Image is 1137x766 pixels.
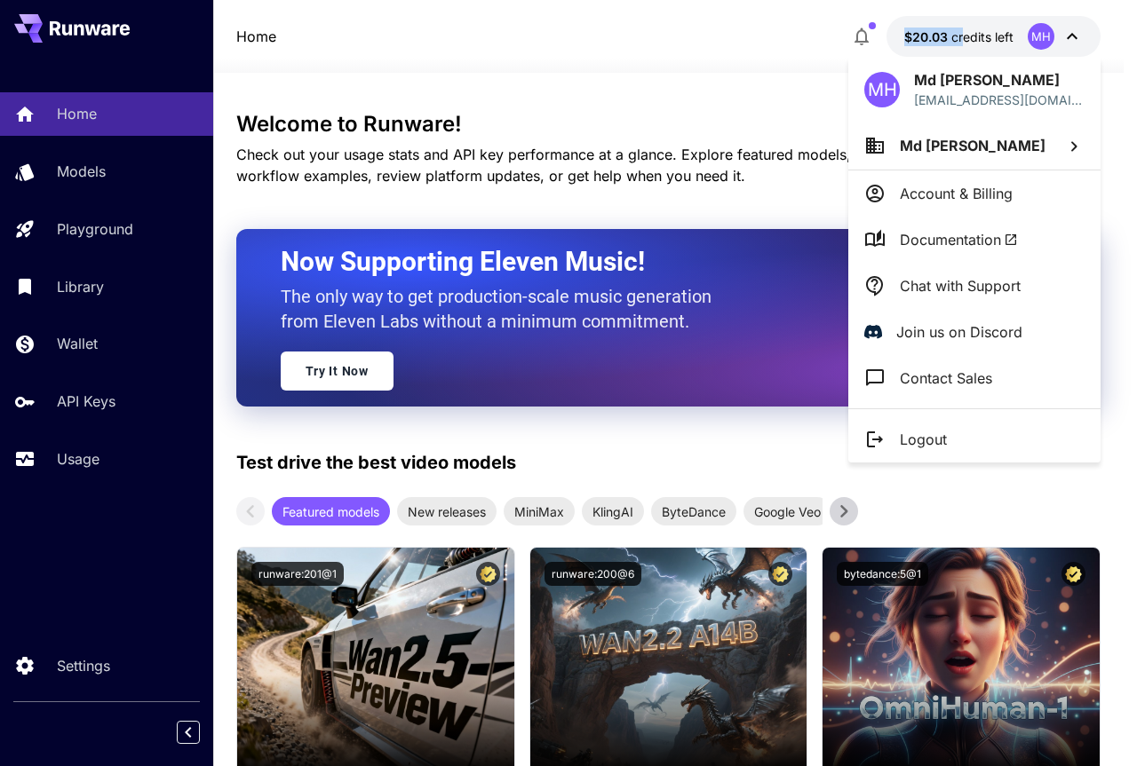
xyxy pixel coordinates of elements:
p: Logout [900,429,947,450]
p: Md [PERSON_NAME] [914,69,1085,91]
span: Md [PERSON_NAME] [900,137,1046,154]
div: MH [864,72,900,107]
p: Contact Sales [900,367,992,389]
p: Account & Billing [900,183,1013,204]
p: [EMAIL_ADDRESS][DOMAIN_NAME] [914,91,1085,109]
span: Documentation [900,229,1018,250]
p: Join us on Discord [896,321,1022,343]
div: nayan01812@gmail.com [914,91,1085,109]
button: Md [PERSON_NAME] [848,122,1101,170]
p: Chat with Support [900,275,1021,296]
